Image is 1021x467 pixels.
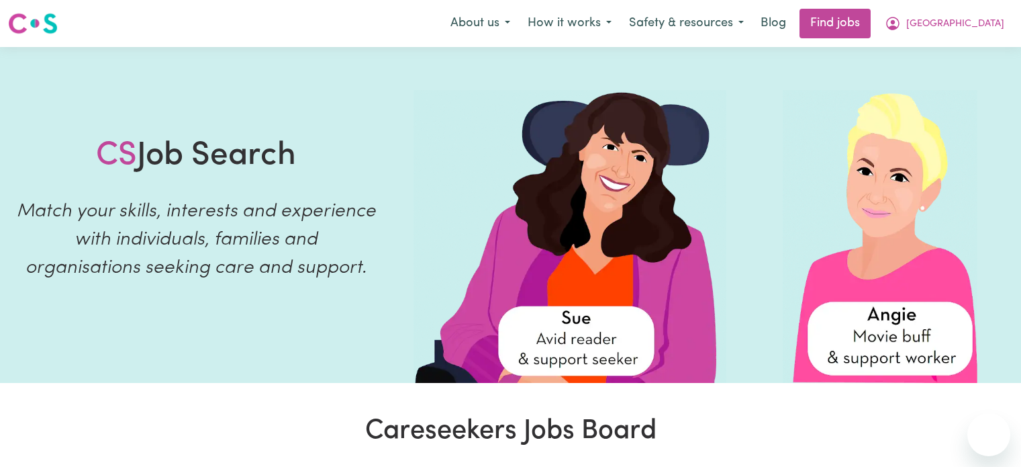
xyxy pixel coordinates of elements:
h1: Job Search [96,137,296,176]
a: Find jobs [799,9,871,38]
button: How it works [519,9,620,38]
a: Blog [752,9,794,38]
span: [GEOGRAPHIC_DATA] [906,17,1004,32]
button: About us [442,9,519,38]
img: Careseekers logo [8,11,58,36]
iframe: Button to launch messaging window [967,413,1010,456]
a: Careseekers logo [8,8,58,39]
button: Safety & resources [620,9,752,38]
span: CS [96,140,137,172]
p: Match your skills, interests and experience with individuals, families and organisations seeking ... [16,198,376,282]
button: My Account [876,9,1013,38]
